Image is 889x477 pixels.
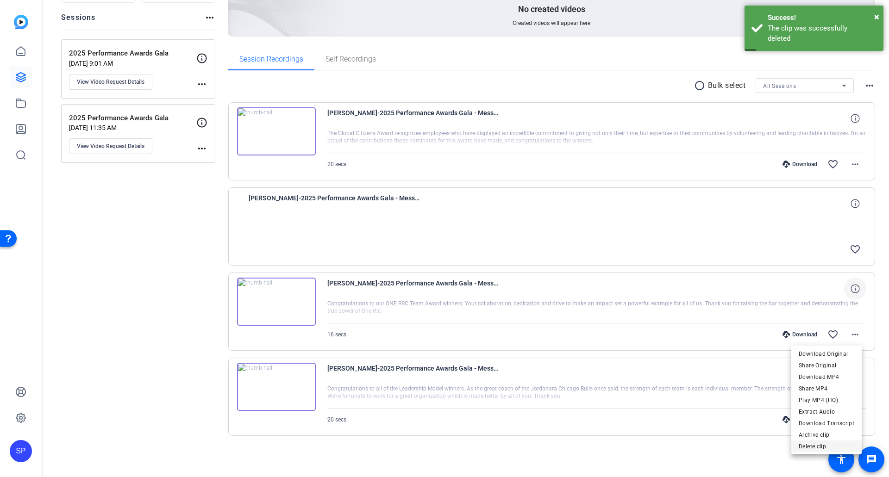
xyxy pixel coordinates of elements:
button: Close [874,10,879,24]
span: Play MP4 (HQ) [799,395,854,406]
span: Extract Audio [799,406,854,417]
span: Download Transcript [799,418,854,429]
div: The clip was successfully deleted [768,23,876,44]
span: Archive clip [799,429,854,440]
span: Share MP4 [799,383,854,394]
span: × [874,11,879,22]
span: Delete clip [799,441,854,452]
span: Share Original [799,360,854,371]
div: Success! [768,12,876,23]
span: Download Original [799,348,854,359]
span: Download MP4 [799,372,854,383]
